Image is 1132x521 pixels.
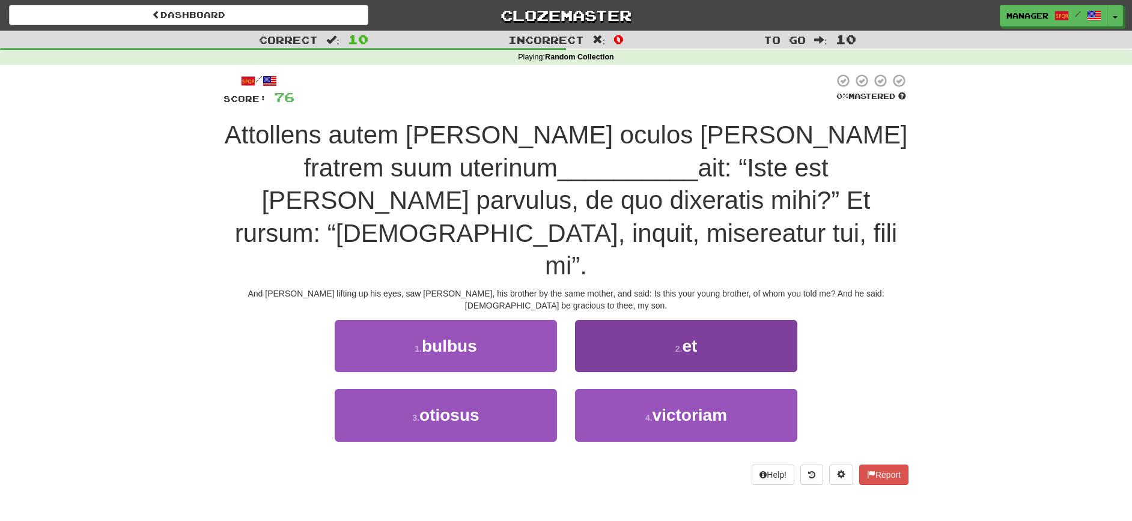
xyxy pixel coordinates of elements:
span: __________ [558,154,698,182]
button: 4.victoriam [575,389,797,441]
span: Score: [224,94,267,104]
button: 2.et [575,320,797,372]
span: : [326,35,339,45]
small: 4 . [645,413,653,423]
a: Dashboard [9,5,368,25]
span: 0 % [836,91,848,101]
span: : [592,35,606,45]
span: 10 [836,32,856,46]
button: 3.otiosus [335,389,557,441]
button: Report [859,465,908,485]
span: Correct [259,34,318,46]
strong: Random Collection [545,53,614,61]
span: et [682,337,697,355]
div: / [224,73,294,88]
a: manager / [1000,5,1108,26]
span: 76 [274,89,294,104]
small: 1 . [415,344,422,354]
span: Attollens autem [PERSON_NAME] oculos [PERSON_NAME] fratrem suum uterinum [225,121,908,182]
small: 3 . [412,413,419,423]
span: Incorrect [508,34,584,46]
a: Clozemaster [386,5,746,26]
div: Mastered [834,91,908,102]
span: manager [1006,10,1048,21]
small: 2 . [675,344,683,354]
span: 10 [348,32,368,46]
button: Round history (alt+y) [800,465,823,485]
span: To go [764,34,806,46]
button: Help! [752,465,794,485]
span: bulbus [422,337,477,355]
span: victoriam [653,406,728,424]
span: otiosus [419,406,479,424]
button: 1.bulbus [335,320,557,372]
span: / [1075,10,1081,18]
div: And [PERSON_NAME] lifting up his eyes, saw [PERSON_NAME], his brother by the same mother, and sai... [224,288,908,312]
span: 0 [613,32,624,46]
span: : [814,35,827,45]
